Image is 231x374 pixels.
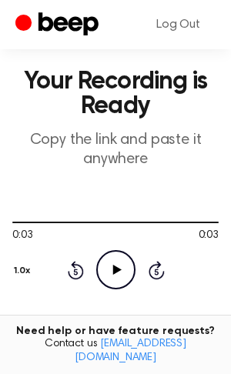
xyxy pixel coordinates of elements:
a: Log Out [141,6,216,43]
a: Beep [15,10,102,40]
span: 0:03 [199,228,219,244]
p: Copy the link and paste it anywhere [12,131,219,169]
button: 1.0x [12,258,36,284]
h1: Your Recording is Ready [12,69,219,119]
span: Contact us [9,338,222,365]
span: 0:03 [12,228,32,244]
a: [EMAIL_ADDRESS][DOMAIN_NAME] [75,339,186,363]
